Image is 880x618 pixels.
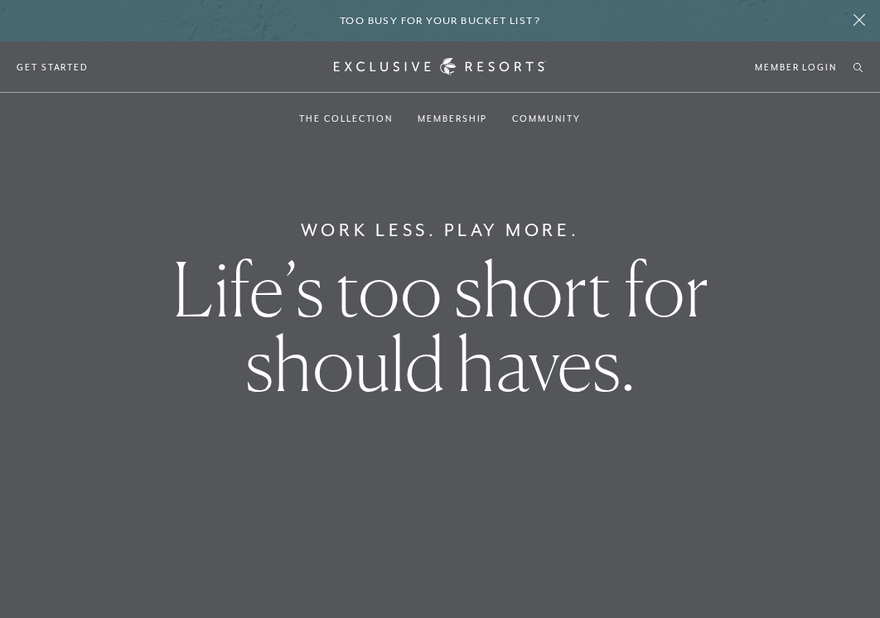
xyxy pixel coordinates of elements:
h6: Too busy for your bucket list? [340,13,540,29]
a: Get Started [17,60,89,75]
h1: Life’s too short for should haves. [154,252,727,401]
a: The Collection [299,94,393,142]
a: Community [512,94,580,142]
a: Member Login [755,60,837,75]
h6: Work Less. Play More. [301,217,580,244]
a: Membership [418,94,487,142]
